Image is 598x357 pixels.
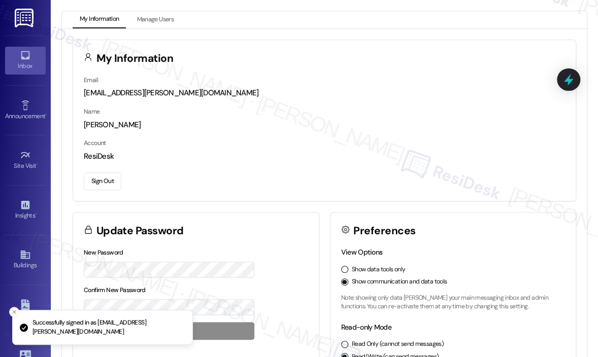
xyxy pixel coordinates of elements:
[84,286,146,294] label: Confirm New Password
[84,88,565,98] div: [EMAIL_ADDRESS][PERSON_NAME][DOMAIN_NAME]
[353,226,415,236] h3: Preferences
[96,53,174,64] h3: My Information
[5,147,46,174] a: Site Visit •
[84,172,121,190] button: Sign Out
[5,246,46,273] a: Buildings
[9,307,19,317] button: Close toast
[341,323,391,332] label: Read-only Mode
[341,247,383,257] label: View Options
[35,210,37,218] span: •
[32,318,184,336] p: Successfully signed in as [EMAIL_ADDRESS][PERSON_NAME][DOMAIN_NAME]
[73,11,126,28] button: My Information
[5,47,46,74] a: Inbox
[352,340,444,349] label: Read Only (cannot send messages)
[352,265,406,274] label: Show data tools only
[84,108,100,116] label: Name
[84,120,565,130] div: [PERSON_NAME]
[15,9,36,27] img: ResiDesk Logo
[341,294,566,311] p: Note: showing only data [PERSON_NAME] your main messaging inbox and admin functions. You can re-a...
[84,139,106,147] label: Account
[96,226,184,236] h3: Update Password
[84,76,98,84] label: Email
[129,11,181,28] button: Manage Users
[84,151,565,162] div: ResiDesk
[84,248,123,257] label: New Password
[5,196,46,224] a: Insights •
[45,111,47,118] span: •
[5,296,46,324] a: Leads
[352,277,447,287] label: Show communication and data tools
[37,161,38,168] span: •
